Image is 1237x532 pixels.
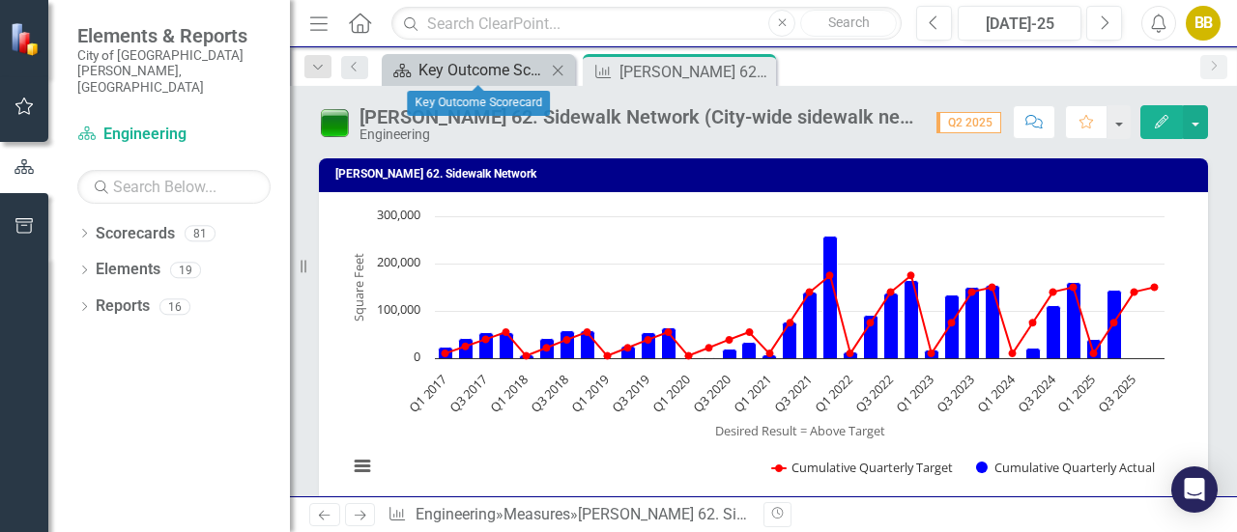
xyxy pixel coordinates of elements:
[619,60,771,84] div: [PERSON_NAME] 62. Sidewalk Network (City-wide sidewalk network)
[1095,371,1140,416] text: Q3 2025
[77,170,271,204] input: Search Below...
[892,371,937,416] text: Q1 2023
[823,237,838,359] path: Q4 2021, 259,046. Cumulative Quarterly Actual.
[96,223,175,245] a: Scorecards
[377,253,420,270] text: 200,000
[604,352,612,360] path: Q1 2019, 5,000. Cumulative Quarterly Target.
[170,262,201,278] div: 19
[391,7,902,41] input: Search ClearPoint...
[705,344,713,351] path: Q2 2020, 22,000. Cumulative Quarterly Target.
[787,319,794,326] path: Q2 2021, 75,000. Cumulative Quarterly Target.
[1029,319,1037,326] path: Q2 2024, 75,000. Cumulative Quarterly Target.
[1171,466,1218,513] div: Open Intercom Messenger
[1067,283,1081,359] path: Q4 2024, 159,523. Cumulative Quarterly Actual.
[414,348,420,365] text: 0
[1131,289,1138,296] path: Q3 2025, 140,000. Cumulative Quarterly Target.
[350,253,367,322] text: Square Feet
[377,300,420,318] text: 100,000
[1090,350,1098,357] path: Q1 2025, 10,000. Cumulative Quarterly Target.
[159,298,190,315] div: 16
[377,206,420,223] text: 300,000
[407,91,550,116] div: Key Outcome Scorecard
[723,350,737,359] path: Q3 2020, 20,189. Cumulative Quarterly Actual.
[1108,291,1122,359] path: Q2 2025, 143,172. Cumulative Quarterly Actual.
[1054,371,1100,416] text: Q1 2025
[387,58,546,82] a: Key Outcome Scorecard
[1186,6,1221,41] button: BB
[989,284,996,292] path: Q4 2023, 150,000. Cumulative Quarterly Target.
[973,371,1019,416] text: Q1 2024
[1110,319,1118,326] path: Q2 2025, 75,000. Cumulative Quarterly Target.
[826,271,834,279] path: Q4 2021, 175,000. Cumulative Quarterly Target.
[442,350,449,357] path: Q1 2017, 10,000. Cumulative Quarterly Target.
[948,319,956,326] path: Q2 2023, 75,000. Cumulative Quarterly Target.
[811,371,856,416] text: Q1 2022
[567,371,613,416] text: Q1 2019
[503,328,510,336] path: Q4 2017, 55,000. Cumulative Quarterly Target.
[624,344,632,351] path: Q2 2019, 22,000. Cumulative Quarterly Target.
[851,371,897,416] text: Q3 2022
[986,286,1000,359] path: Q4 2023, 154,787. Cumulative Quarterly Actual.
[770,371,816,416] text: Q3 2021
[1050,289,1057,296] path: Q3 2024, 140,000. Cumulative Quarterly Target.
[462,343,470,350] path: Q2 2017, 25,000. Cumulative Quarterly Target.
[96,259,160,281] a: Elements
[96,295,150,318] a: Reports
[803,293,818,359] path: Q3 2021, 139,255. Cumulative Quarterly Actual.
[907,271,915,279] path: Q4 2022, 175,000. Cumulative Quarterly Target.
[800,10,897,37] button: Search
[77,124,271,146] a: Engineering
[578,505,1043,523] div: [PERSON_NAME] 62. Sidewalk Network (City-wide sidewalk network)
[503,505,570,523] a: Measures
[806,289,814,296] path: Q3 2021, 140,000. Cumulative Quarterly Target.
[388,504,749,526] div: » »
[936,112,1001,133] span: Q2 2025
[349,453,376,480] button: View chart menu, Chart
[405,371,450,416] text: Q1 2017
[584,328,591,336] path: Q4 2018, 55,000. Cumulative Quarterly Target.
[543,344,551,351] path: Q2 2018, 22,000. Cumulative Quarterly Target.
[847,350,854,357] path: Q1 2022, 10,000. Cumulative Quarterly Target.
[685,352,693,360] path: Q1 2020, 5,000. Cumulative Quarterly Target.
[746,328,754,336] path: Q4 2020, 55,000. Cumulative Quarterly Target.
[648,371,694,416] text: Q1 2020
[715,422,885,439] text: Desired Result = Above Target
[964,13,1075,36] div: [DATE]-25
[77,24,271,47] span: Elements & Reports
[958,6,1081,41] button: [DATE]-25
[645,336,652,344] path: Q3 2019, 39,000. Cumulative Quarterly Target.
[726,336,734,344] path: Q3 2020, 39,000. Cumulative Quarterly Target.
[486,371,532,416] text: Q1 2018
[928,350,935,357] path: Q1 2023, 10,000. Cumulative Quarterly Target.
[905,281,919,359] path: Q4 2022, 164,502. Cumulative Quarterly Actual.
[608,371,653,416] text: Q3 2019
[884,294,899,359] path: Q3 2022, 136,979. Cumulative Quarterly Actual.
[1014,371,1059,416] text: Q3 2024
[416,505,496,523] a: Engineering
[338,207,1189,496] div: Chart. Highcharts interactive chart.
[703,358,715,359] path: Q2 2020, 120. Cumulative Quarterly Actual.
[1026,349,1041,359] path: Q2 2024, 21,125. Cumulative Quarterly Actual.
[689,371,734,416] text: Q3 2020
[945,295,960,359] path: Q2 2023, 132,997. Cumulative Quarterly Actual.
[772,459,955,476] button: Show Cumulative Quarterly Target
[730,371,775,416] text: Q1 2021
[1009,350,1017,357] path: Q1 2024, 10,000. Cumulative Quarterly Target.
[742,343,757,359] path: Q4 2020, 33,234. Cumulative Quarterly Actual.
[338,207,1174,496] svg: Interactive chart
[563,336,571,344] path: Q3 2018, 39,000. Cumulative Quarterly Target.
[783,322,797,359] path: Q2 2021, 77,215. Cumulative Quarterly Actual.
[319,107,350,138] img: On Target
[1070,284,1078,292] path: Q4 2024, 150,000. Cumulative Quarterly Target.
[828,14,870,30] span: Search
[867,319,875,326] path: Q2 2022, 75,000. Cumulative Quarterly Target.
[523,352,531,360] path: Q1 2018, 5,000. Cumulative Quarterly Target.
[335,168,1198,181] h3: [PERSON_NAME] 62. Sidewalk Network
[77,47,271,95] small: City of [GEOGRAPHIC_DATA][PERSON_NAME], [GEOGRAPHIC_DATA]
[1047,306,1061,359] path: Q3 2024, 111,219. Cumulative Quarterly Actual.
[185,225,216,241] div: 81
[1151,284,1159,292] path: Q4 2025, 150,000. Cumulative Quarterly Target.
[482,336,490,344] path: Q3 2017, 40,000. Cumulative Quarterly Target.
[968,289,976,296] path: Q3 2023, 140,000. Cumulative Quarterly Target.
